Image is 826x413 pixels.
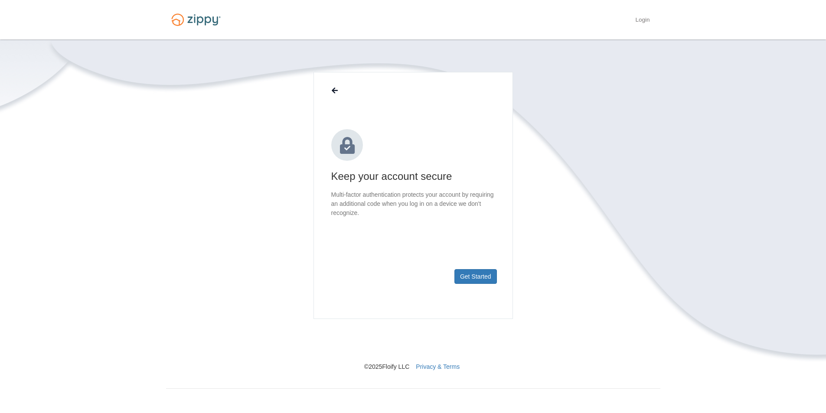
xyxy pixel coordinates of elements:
[166,319,660,371] nav: © 2025 Floify LLC
[331,190,495,218] p: Multi-factor authentication protects your account by requiring an additional code when you log in...
[454,269,497,284] button: Get Started
[166,10,226,30] img: Logo
[635,16,650,25] a: Login
[416,363,460,370] a: Privacy & Terms
[331,169,495,183] h1: Keep your account secure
